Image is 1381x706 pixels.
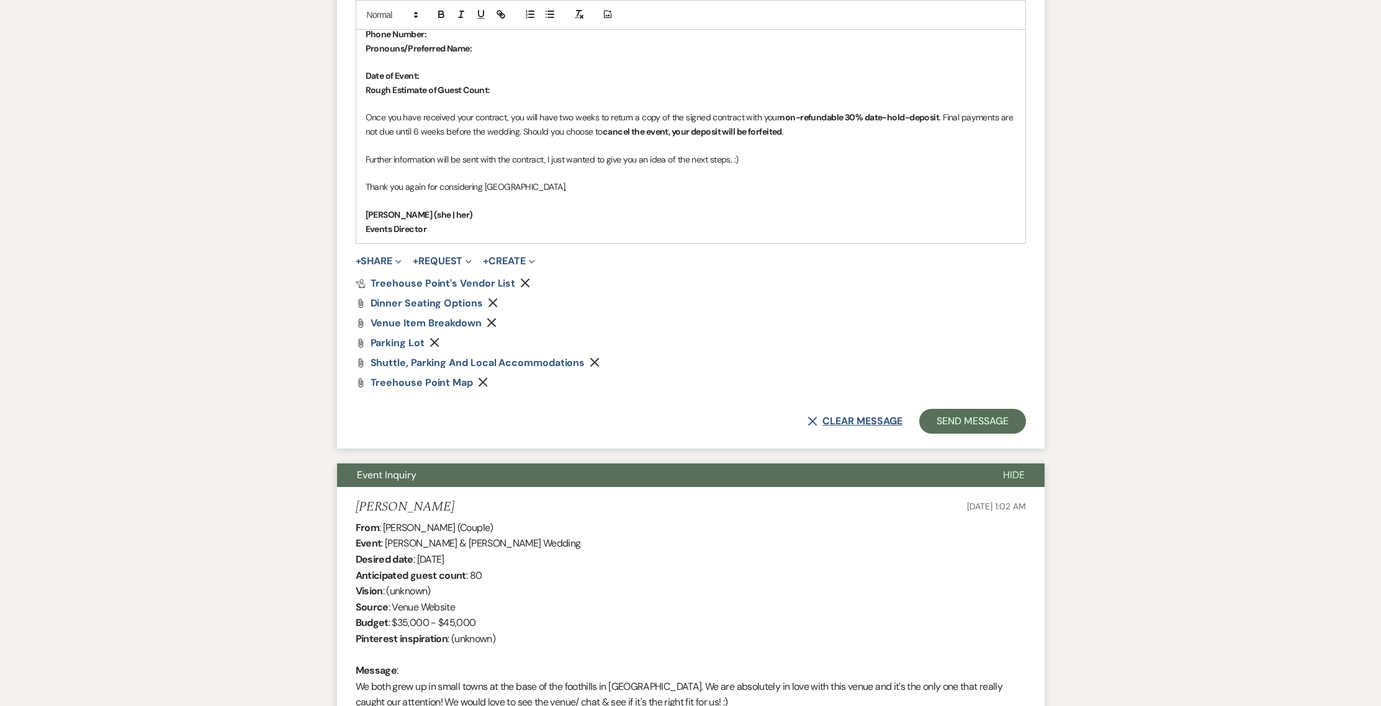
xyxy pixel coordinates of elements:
[356,616,389,629] b: Budget
[780,112,939,123] strong: non-refundable 30% date-hold-deposit
[919,409,1025,434] button: Send Message
[356,584,383,597] b: Vision
[807,416,902,426] button: Clear message
[366,209,473,220] strong: [PERSON_NAME] (she | her)
[337,463,983,487] button: Event Inquiry
[1003,468,1025,481] span: Hide
[357,468,416,481] span: Event Inquiry
[356,279,516,288] a: Treehouse Point's Vendor List
[371,338,425,348] a: Parking Lot
[371,318,482,328] a: Venue Item Breakdown
[603,126,782,137] strong: cancel the event, your deposit will be forfeited
[413,256,472,266] button: Request
[356,256,361,266] span: +
[356,601,389,614] b: Source
[483,256,488,266] span: +
[356,256,402,266] button: Share
[983,463,1045,487] button: Hide
[356,632,448,645] b: Pinterest inspiration
[356,499,454,515] h5: [PERSON_NAME]
[483,256,534,266] button: Create
[371,297,483,310] span: Dinner Seating options
[356,664,397,677] b: Message
[371,356,585,369] span: Shuttle, Parking and Local Accommodations
[356,569,466,582] b: Anticipated guest count
[371,277,516,290] span: Treehouse Point's Vendor List
[356,521,379,534] b: From
[366,180,1016,194] p: Thank you again for considering [GEOGRAPHIC_DATA],
[371,358,585,368] a: Shuttle, Parking and Local Accommodations
[366,43,472,54] strong: Pronouns/Preferred Name:
[366,70,420,81] strong: Date of Event:
[366,29,427,40] strong: Phone Number:
[967,501,1025,512] span: [DATE] 1:02 AM
[371,316,482,329] span: Venue Item Breakdown
[356,537,382,550] b: Event
[366,84,490,96] strong: Rough Estimate of Guest Count:
[356,553,413,566] b: Desired date
[371,336,425,349] span: Parking Lot
[371,378,473,388] a: Treehouse Point Map
[413,256,418,266] span: +
[366,223,427,235] strong: Events Director
[366,153,1016,166] p: Further information will be sent with the contract, I just wanted to give you an idea of the next...
[371,376,473,389] span: Treehouse Point Map
[371,298,483,308] a: Dinner Seating options
[366,110,1016,138] p: Once you have received your contract, you will have two weeks to return a copy of the signed cont...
